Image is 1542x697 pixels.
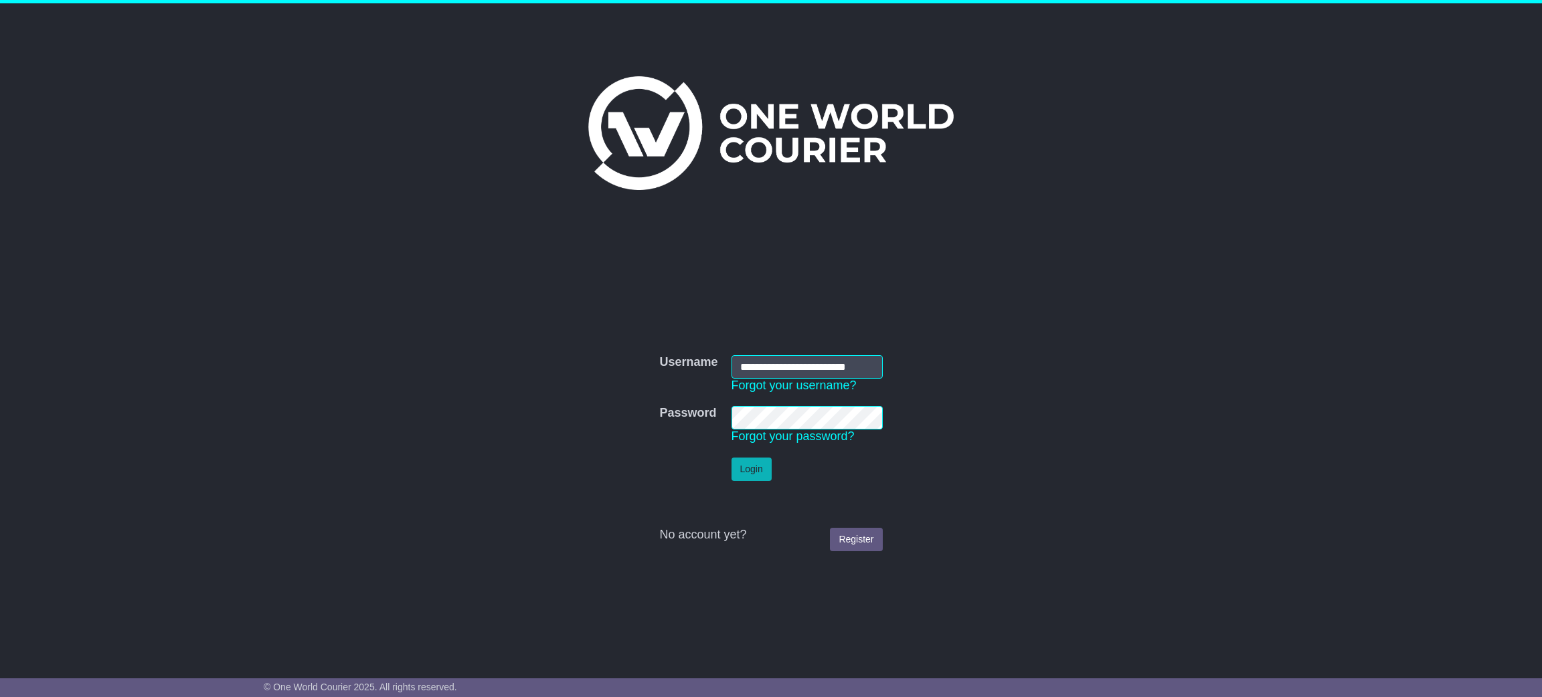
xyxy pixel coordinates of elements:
[659,528,882,542] div: No account yet?
[732,429,855,443] a: Forgot your password?
[659,406,716,421] label: Password
[732,458,772,481] button: Login
[264,682,457,692] span: © One World Courier 2025. All rights reserved.
[830,528,882,551] a: Register
[588,76,954,190] img: One World
[659,355,717,370] label: Username
[732,379,857,392] a: Forgot your username?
